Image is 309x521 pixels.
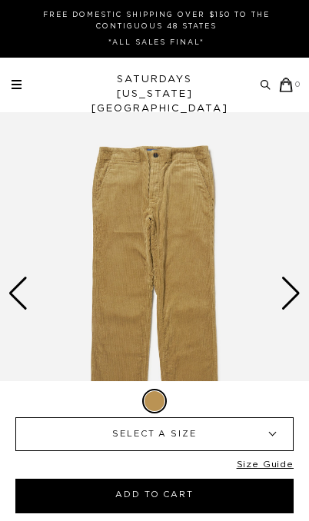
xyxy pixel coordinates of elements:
p: *ALL SALES FINAL* [18,37,295,48]
div: Previous slide [8,277,28,310]
a: SATURDAYS[US_STATE][GEOGRAPHIC_DATA] [91,72,218,116]
button: Add to Cart [15,479,294,513]
small: 0 [295,81,301,88]
a: Size Guide [237,459,294,479]
span: SELECT A SIZE [51,418,258,450]
a: 0 [279,78,301,92]
b: ▾ [251,418,293,450]
div: Next slide [281,277,301,310]
p: FREE DOMESTIC SHIPPING OVER $150 TO THE CONTIGUOUS 48 STATES [18,9,295,32]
